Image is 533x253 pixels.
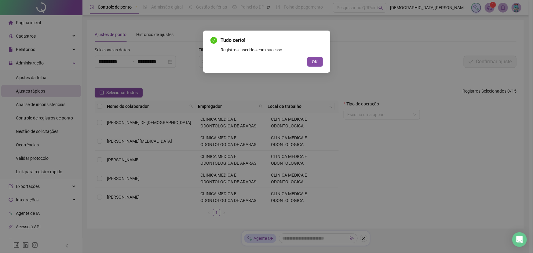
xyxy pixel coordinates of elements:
div: Open Intercom Messenger [512,232,527,247]
span: Tudo certo! [221,37,323,44]
button: OK [307,57,323,67]
span: OK [312,58,318,65]
div: Registros inseridos com sucesso [221,46,323,53]
span: check-circle [210,37,217,44]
